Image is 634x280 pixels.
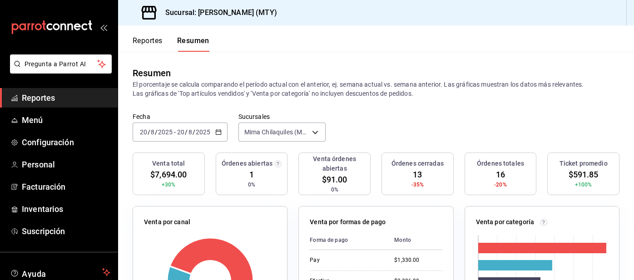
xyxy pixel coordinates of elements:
[133,113,228,120] label: Fecha
[569,168,599,181] span: $591.85
[22,92,110,104] span: Reportes
[249,168,254,181] span: 1
[22,114,110,126] span: Menú
[477,159,524,168] h3: Órdenes totales
[174,128,176,136] span: -
[322,173,347,186] span: $91.00
[150,168,187,181] span: $7,694.00
[22,158,110,171] span: Personal
[22,225,110,237] span: Suscripción
[413,168,422,181] span: 13
[244,128,309,137] span: Mima Chilaquiles (MTY)
[22,267,99,278] span: Ayuda
[133,66,171,80] div: Resumen
[248,181,255,189] span: 0%
[22,181,110,193] span: Facturación
[496,168,505,181] span: 16
[22,203,110,215] span: Inventarios
[391,159,444,168] h3: Órdenes cerradas
[394,256,442,264] div: $1,330.00
[387,231,442,250] th: Monto
[310,256,380,264] div: Pay
[133,36,209,52] div: navigation tabs
[177,36,209,52] button: Resumen
[222,159,272,168] h3: Órdenes abiertas
[158,128,173,136] input: ----
[133,80,619,98] p: El porcentaje se calcula comparando el período actual con el anterior, ej. semana actual vs. sema...
[22,136,110,148] span: Configuración
[494,181,507,189] span: -20%
[10,54,112,74] button: Pregunta a Parrot AI
[195,128,211,136] input: ----
[177,128,185,136] input: --
[100,24,107,31] button: open_drawer_menu
[155,128,158,136] span: /
[6,66,112,75] a: Pregunta a Parrot AI
[411,181,424,189] span: -35%
[575,181,592,189] span: +100%
[133,36,163,52] button: Reportes
[25,59,98,69] span: Pregunta a Parrot AI
[158,7,277,18] h3: Sucursal: [PERSON_NAME] (MTY)
[150,128,155,136] input: --
[193,128,195,136] span: /
[144,217,190,227] p: Venta por canal
[185,128,188,136] span: /
[302,154,367,173] h3: Venta órdenes abiertas
[152,159,185,168] h3: Venta total
[238,113,326,120] label: Sucursales
[476,217,535,227] p: Venta por categoría
[148,128,150,136] span: /
[560,159,608,168] h3: Ticket promedio
[162,181,176,189] span: +30%
[310,217,386,227] p: Venta por formas de pago
[331,186,338,194] span: 0%
[188,128,193,136] input: --
[139,128,148,136] input: --
[310,231,387,250] th: Forma de pago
